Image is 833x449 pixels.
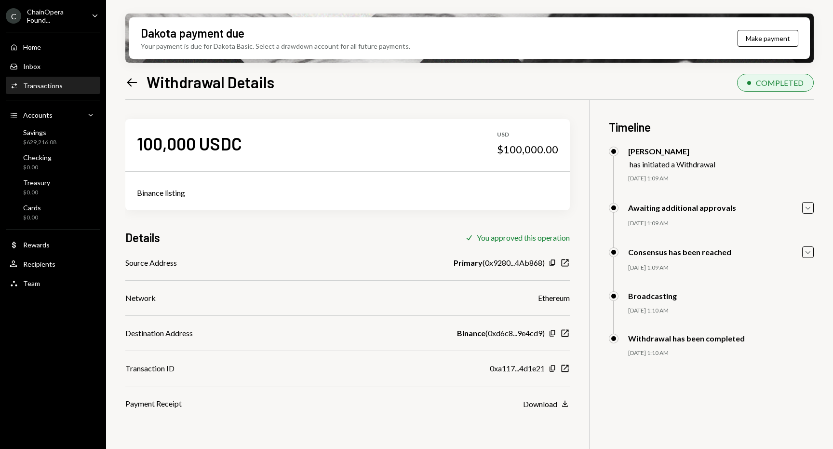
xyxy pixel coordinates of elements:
[23,43,41,51] div: Home
[6,38,100,55] a: Home
[609,119,814,135] h3: Timeline
[27,8,84,24] div: ChainOpera Found...
[23,82,63,90] div: Transactions
[497,131,558,139] div: USD
[628,219,814,228] div: [DATE] 1:09 AM
[477,233,570,242] div: You approved this operation
[497,143,558,156] div: $100,000.00
[141,41,410,51] div: Your payment is due for Dakota Basic. Select a drawdown account for all future payments.
[490,363,545,374] div: 0xa117...4d1e21
[23,214,41,222] div: $0.00
[6,57,100,75] a: Inbox
[125,230,160,245] h3: Details
[628,334,745,343] div: Withdrawal has been completed
[23,62,40,70] div: Inbox
[6,8,21,24] div: C
[457,327,545,339] div: ( 0xd6c8...9e4cd9 )
[23,153,52,162] div: Checking
[738,30,798,47] button: Make payment
[628,307,814,315] div: [DATE] 1:10 AM
[23,241,50,249] div: Rewards
[6,77,100,94] a: Transactions
[538,292,570,304] div: Ethereum
[6,176,100,199] a: Treasury$0.00
[125,363,175,374] div: Transaction ID
[23,111,53,119] div: Accounts
[628,147,715,156] div: [PERSON_NAME]
[23,204,41,212] div: Cards
[23,279,40,287] div: Team
[6,274,100,292] a: Team
[454,257,483,269] b: Primary
[628,175,814,183] div: [DATE] 1:09 AM
[23,189,50,197] div: $0.00
[23,128,56,136] div: Savings
[6,125,100,149] a: Savings$629,216.08
[628,203,736,212] div: Awaiting additional approvals
[125,292,156,304] div: Network
[125,398,182,409] div: Payment Receipt
[630,160,715,169] div: has initiated a Withdrawal
[23,138,56,147] div: $629,216.08
[6,150,100,174] a: Checking$0.00
[137,133,242,154] div: 100,000 USDC
[125,257,177,269] div: Source Address
[125,327,193,339] div: Destination Address
[23,178,50,187] div: Treasury
[628,349,814,357] div: [DATE] 1:10 AM
[628,264,814,272] div: [DATE] 1:09 AM
[23,260,55,268] div: Recipients
[628,247,731,257] div: Consensus has been reached
[137,187,558,199] div: Binance listing
[523,399,570,409] button: Download
[141,25,244,41] div: Dakota payment due
[756,78,804,87] div: COMPLETED
[628,291,677,300] div: Broadcasting
[457,327,485,339] b: Binance
[6,201,100,224] a: Cards$0.00
[6,236,100,253] a: Rewards
[6,255,100,272] a: Recipients
[454,257,545,269] div: ( 0x9280...4Ab868 )
[147,72,274,92] h1: Withdrawal Details
[6,106,100,123] a: Accounts
[523,399,557,408] div: Download
[23,163,52,172] div: $0.00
